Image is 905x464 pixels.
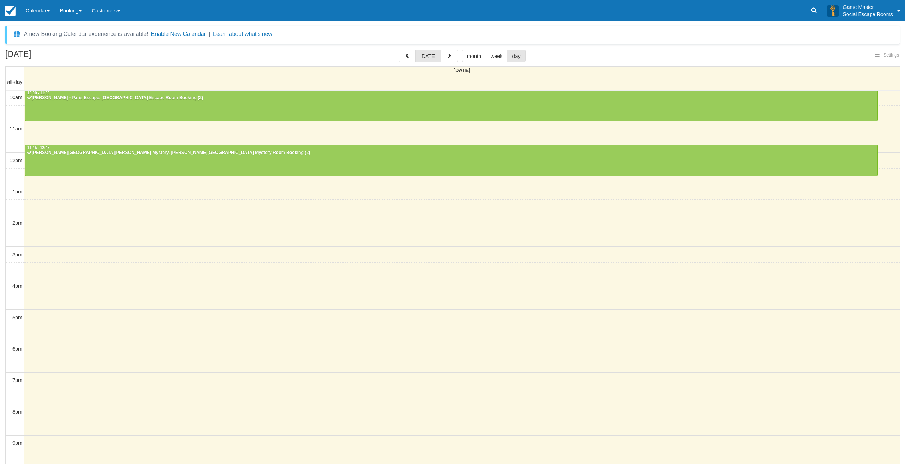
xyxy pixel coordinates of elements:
button: month [462,50,486,62]
button: Enable New Calendar [151,31,206,38]
button: week [486,50,508,62]
img: A3 [827,5,839,16]
span: 10:00 - 11:00 [27,91,49,95]
span: 8pm [12,409,22,415]
span: 5pm [12,315,22,320]
span: Settings [884,53,899,58]
div: [PERSON_NAME] - Paris Escape, [GEOGRAPHIC_DATA] Escape Room Booking (2) [27,95,875,101]
span: 1pm [12,189,22,194]
span: 11:45 - 12:45 [27,146,49,150]
a: 11:45 - 12:45[PERSON_NAME][GEOGRAPHIC_DATA][PERSON_NAME] Mystery, [PERSON_NAME][GEOGRAPHIC_DATA] ... [25,145,878,176]
span: 7pm [12,377,22,383]
span: 12pm [10,158,22,163]
button: [DATE] [415,50,441,62]
span: [DATE] [453,68,470,73]
span: 4pm [12,283,22,289]
span: 2pm [12,220,22,226]
button: Settings [871,50,903,60]
div: [PERSON_NAME][GEOGRAPHIC_DATA][PERSON_NAME] Mystery, [PERSON_NAME][GEOGRAPHIC_DATA] Mystery Room ... [27,150,875,156]
span: 9pm [12,440,22,446]
img: checkfront-main-nav-mini-logo.png [5,6,16,16]
p: Game Master [843,4,893,11]
button: day [507,50,525,62]
p: Social Escape Rooms [843,11,893,18]
a: 10:00 - 11:00[PERSON_NAME] - Paris Escape, [GEOGRAPHIC_DATA] Escape Room Booking (2) [25,90,878,121]
span: 6pm [12,346,22,352]
span: 3pm [12,252,22,257]
h2: [DATE] [5,50,95,63]
a: Learn about what's new [213,31,272,37]
span: 10am [10,95,22,100]
span: | [209,31,210,37]
span: all-day [7,79,22,85]
span: 11am [10,126,22,132]
div: A new Booking Calendar experience is available! [24,30,148,38]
